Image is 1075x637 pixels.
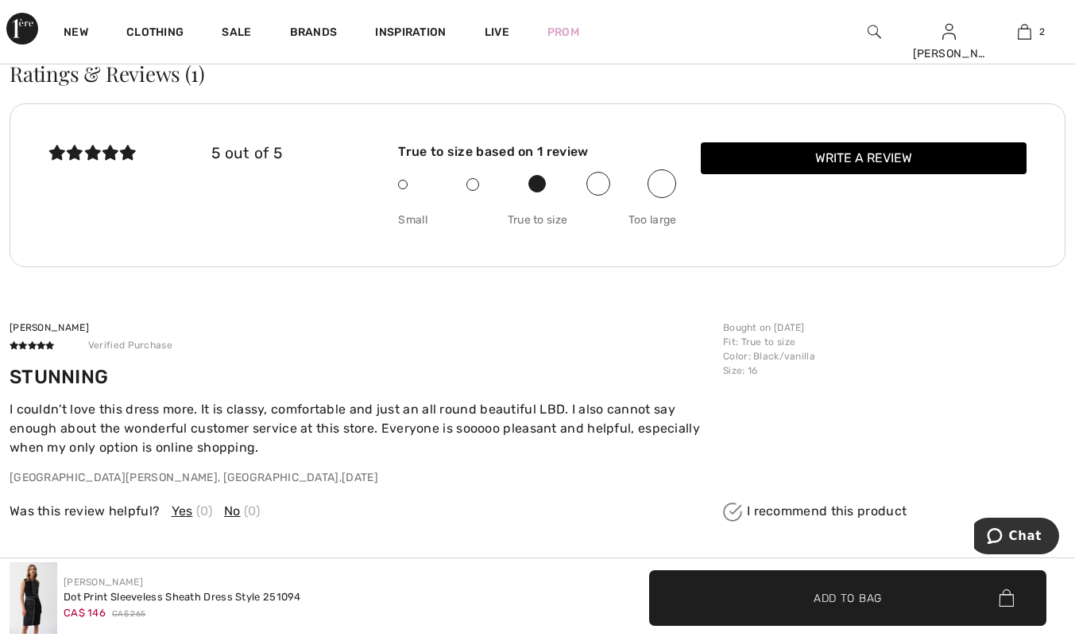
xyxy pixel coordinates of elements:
img: search the website [868,22,881,41]
span: CA$ 146 [64,607,106,619]
a: 2 [988,22,1061,41]
span: [GEOGRAPHIC_DATA][PERSON_NAME], [GEOGRAPHIC_DATA] [10,471,339,484]
span: CA$ 265 [112,608,145,620]
h3: Ratings & Reviews (1) [10,64,1065,84]
img: Bag.svg [999,589,1014,607]
span: Too large [584,212,677,228]
div: True to size based on 1 review [398,142,676,161]
a: Brands [290,25,338,42]
span: No [224,502,241,521]
p: : 16 [723,363,1056,378]
button: Add to Bag [649,570,1046,626]
p: : Black/vanilla [723,349,1056,363]
img: Dot Print Sleeveless Sheath Dress Style 251094 [10,562,57,634]
a: Sale [222,25,251,42]
iframe: Opens a widget where you can chat to one of our agents [974,518,1059,557]
span: Verified Purchase [72,336,188,355]
a: Live [485,24,509,41]
img: 1ère Avenue [6,13,38,45]
button: Write a review [701,142,1027,174]
span: Was this review helpful? [10,502,160,521]
a: [PERSON_NAME] [64,577,143,588]
span: Add to Bag [814,589,882,606]
img: I recommend this product [723,503,742,522]
p: , [10,469,713,486]
img: My Info [942,22,956,41]
span: True to size [491,212,584,228]
a: New [64,25,88,42]
p: Bought on [DATE] [723,320,1056,335]
div: 5 out of 5 [211,142,374,165]
div: I recommend this product [723,502,1056,522]
a: Prom [547,24,579,41]
p: : True to size [723,335,1056,349]
img: My Bag [1018,22,1031,41]
div: Dot Print Sleeveless Sheath Dress Style 251094 [64,589,301,605]
span: Inspiration [375,25,446,42]
span: (0) [244,502,261,521]
span: (0) [196,502,213,521]
span: Yes [172,502,193,521]
span: 2 [1039,25,1045,39]
span: Color [723,351,748,362]
span: [DATE] [342,471,378,484]
h4: STUNNING [10,366,713,389]
a: Sign In [942,24,956,39]
span: [PERSON_NAME] [10,322,89,333]
p: I couldn't love this dress more. It is classy, comfortable and just an all round beautiful LBD. I... [10,400,713,457]
span: Small [398,212,491,228]
a: Clothing [126,25,184,42]
span: Fit [723,336,736,348]
span: Size [723,365,742,376]
div: [PERSON_NAME] [913,45,987,62]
